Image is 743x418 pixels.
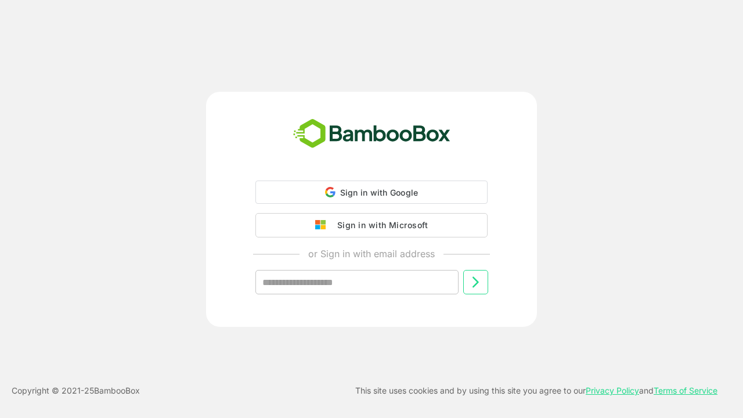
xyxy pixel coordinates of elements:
div: Sign in with Microsoft [331,218,428,233]
p: This site uses cookies and by using this site you agree to our and [355,384,717,398]
p: Copyright © 2021- 25 BambooBox [12,384,140,398]
a: Terms of Service [654,385,717,395]
button: Sign in with Microsoft [255,213,488,237]
div: Sign in with Google [255,181,488,204]
a: Privacy Policy [586,385,639,395]
span: Sign in with Google [340,188,419,197]
img: google [315,220,331,230]
img: bamboobox [287,115,457,153]
p: or Sign in with email address [308,247,435,261]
